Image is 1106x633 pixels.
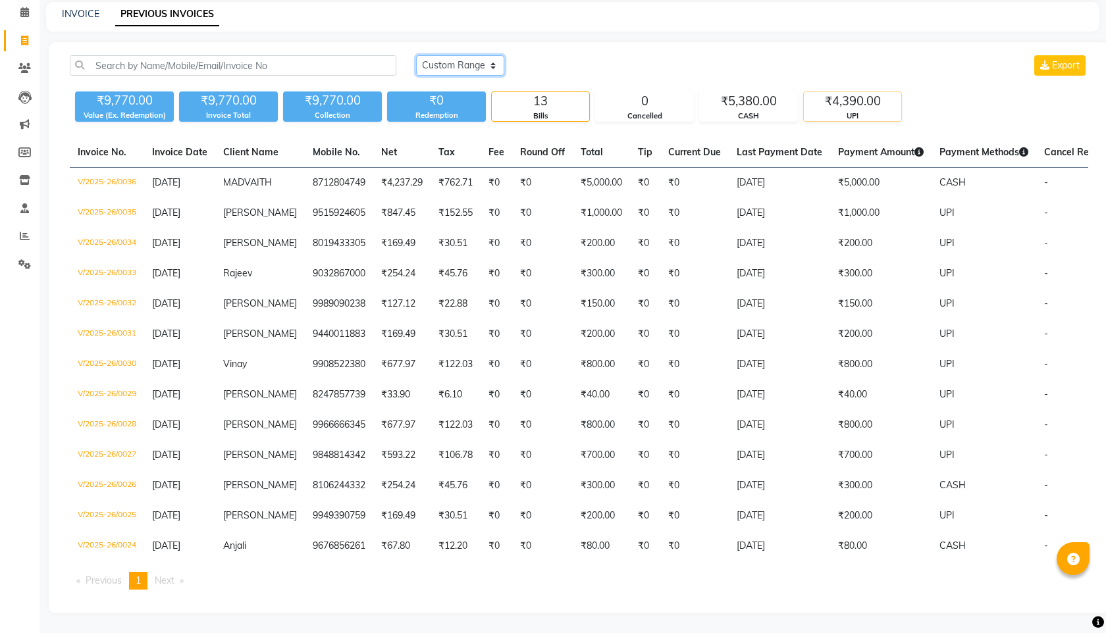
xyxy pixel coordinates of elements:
td: 9989090238 [305,289,373,319]
td: [DATE] [729,380,830,410]
span: UPI [939,297,955,309]
td: ₹677.97 [373,349,431,380]
span: - [1044,540,1048,551]
td: ₹33.90 [373,380,431,410]
span: Invoice Date [152,146,207,158]
td: ₹0 [630,198,660,228]
td: [DATE] [729,289,830,319]
div: UPI [804,111,901,122]
td: [DATE] [729,319,830,349]
td: ₹0 [660,410,729,440]
div: Bills [492,111,589,122]
span: - [1044,388,1048,400]
td: ₹40.00 [573,380,630,410]
td: ₹1,000.00 [573,198,630,228]
span: Previous [86,574,122,586]
td: ₹150.00 [573,289,630,319]
td: 9515924605 [305,198,373,228]
span: [PERSON_NAME] [223,509,297,521]
a: INVOICE [62,8,99,20]
td: ₹800.00 [830,349,932,380]
span: UPI [939,418,955,430]
div: ₹5,380.00 [700,92,797,111]
td: ₹0 [630,440,660,470]
td: ₹169.49 [373,501,431,531]
span: - [1044,237,1048,249]
td: 9908522380 [305,349,373,380]
td: ₹200.00 [830,319,932,349]
span: [DATE] [152,237,180,249]
td: ₹169.49 [373,319,431,349]
td: ₹122.03 [431,349,481,380]
td: ₹300.00 [830,259,932,289]
span: - [1044,358,1048,370]
span: - [1044,479,1048,491]
span: Vinay [223,358,247,370]
td: ₹0 [481,349,512,380]
span: Invoice No. [78,146,126,158]
a: PREVIOUS INVOICES [115,3,219,26]
td: ₹0 [512,501,573,531]
div: Redemption [387,110,486,121]
td: ₹0 [481,228,512,259]
td: 9966666345 [305,410,373,440]
div: ₹0 [387,91,486,110]
td: ₹847.45 [373,198,431,228]
span: Fee [488,146,504,158]
td: ₹593.22 [373,440,431,470]
span: [PERSON_NAME] [223,297,297,309]
td: 9440011883 [305,319,373,349]
span: UPI [939,449,955,461]
td: ₹0 [481,531,512,561]
td: ₹200.00 [573,501,630,531]
span: UPI [939,207,955,218]
td: ₹800.00 [573,410,630,440]
span: Mobile No. [313,146,360,158]
span: - [1044,207,1048,218]
td: ₹80.00 [830,531,932,561]
span: Export [1052,59,1080,71]
td: ₹0 [512,470,573,501]
td: ₹0 [660,531,729,561]
td: ₹0 [660,440,729,470]
td: ₹0 [630,531,660,561]
span: UPI [939,509,955,521]
span: UPI [939,358,955,370]
td: ₹677.97 [373,410,431,440]
td: ₹0 [630,228,660,259]
td: ₹67.80 [373,531,431,561]
td: ₹0 [630,501,660,531]
td: [DATE] [729,198,830,228]
span: - [1044,267,1048,279]
span: [DATE] [152,540,180,551]
td: ₹0 [481,440,512,470]
td: 8019433305 [305,228,373,259]
td: [DATE] [729,259,830,289]
span: [DATE] [152,358,180,370]
td: ₹0 [512,319,573,349]
span: [PERSON_NAME] [223,418,297,430]
span: CASH [939,479,966,491]
td: ₹152.55 [431,198,481,228]
td: ₹200.00 [830,501,932,531]
td: ₹762.71 [431,168,481,199]
td: ₹700.00 [830,440,932,470]
div: Collection [283,110,382,121]
input: Search by Name/Mobile/Email/Invoice No [70,55,396,76]
td: ₹0 [630,289,660,319]
td: ₹200.00 [830,228,932,259]
td: ₹254.24 [373,470,431,501]
td: ₹0 [512,168,573,199]
span: [PERSON_NAME] [223,237,297,249]
td: ₹12.20 [431,531,481,561]
td: ₹6.10 [431,380,481,410]
td: 9949390759 [305,501,373,531]
td: ₹0 [481,410,512,440]
td: ₹0 [660,319,729,349]
div: ₹9,770.00 [75,91,174,110]
span: - [1044,418,1048,430]
td: ₹0 [660,349,729,380]
td: ₹0 [512,349,573,380]
td: ₹30.51 [431,228,481,259]
span: Round Off [520,146,565,158]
